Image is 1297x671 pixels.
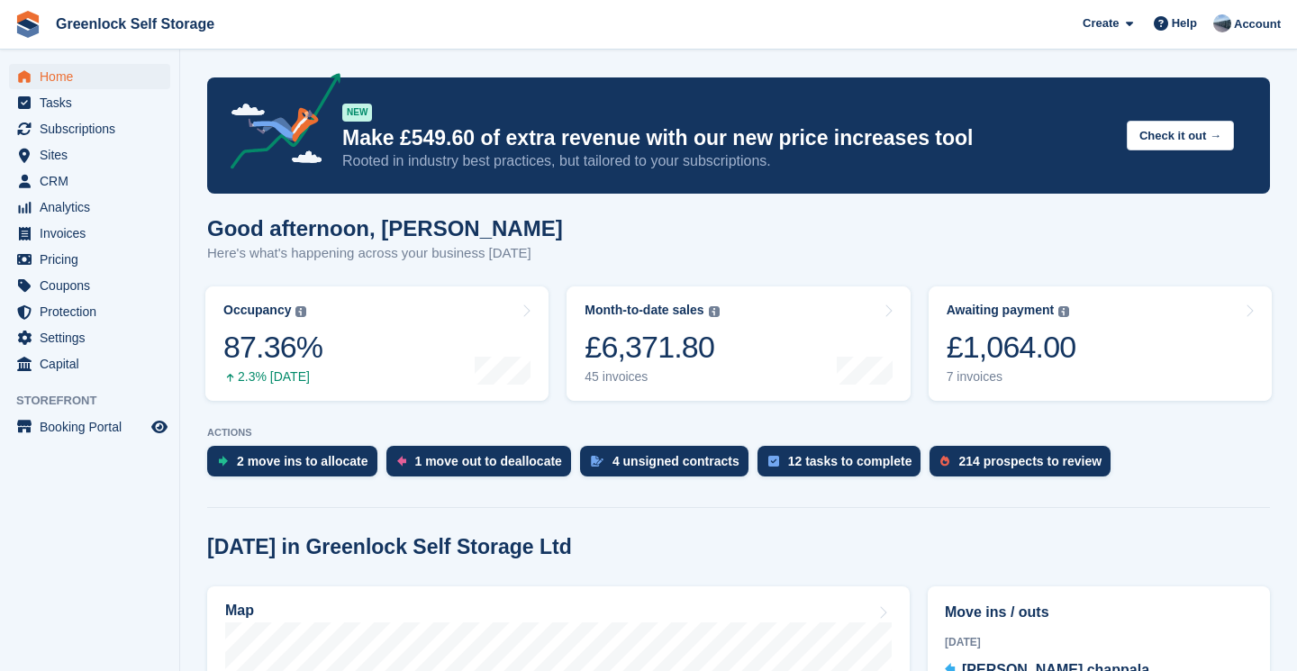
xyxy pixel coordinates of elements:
[1213,14,1231,32] img: Jamie Hamilton
[205,286,549,401] a: Occupancy 87.36% 2.3% [DATE]
[40,90,148,115] span: Tasks
[585,303,703,318] div: Month-to-date sales
[40,142,148,168] span: Sites
[709,306,720,317] img: icon-info-grey-7440780725fd019a000dd9b08b2336e03edf1995a4989e88bcd33f0948082b44.svg
[585,329,719,366] div: £6,371.80
[40,64,148,89] span: Home
[958,454,1102,468] div: 214 prospects to review
[945,602,1253,623] h2: Move ins / outs
[207,446,386,485] a: 2 move ins to allocate
[585,369,719,385] div: 45 invoices
[9,273,170,298] a: menu
[49,9,222,39] a: Greenlock Self Storage
[945,634,1253,650] div: [DATE]
[16,392,179,410] span: Storefront
[9,414,170,440] a: menu
[342,125,1112,151] p: Make £549.60 of extra revenue with our new price increases tool
[40,247,148,272] span: Pricing
[9,351,170,376] a: menu
[40,116,148,141] span: Subscriptions
[947,329,1076,366] div: £1,064.00
[218,456,228,467] img: move_ins_to_allocate_icon-fdf77a2bb77ea45bf5b3d319d69a93e2d87916cf1d5bf7949dd705db3b84f3ca.svg
[9,116,170,141] a: menu
[207,243,563,264] p: Here's what's happening across your business [DATE]
[40,299,148,324] span: Protection
[40,168,148,194] span: CRM
[40,351,148,376] span: Capital
[223,329,322,366] div: 87.36%
[40,221,148,246] span: Invoices
[415,454,562,468] div: 1 move out to deallocate
[149,416,170,438] a: Preview store
[207,216,563,240] h1: Good afternoon, [PERSON_NAME]
[295,306,306,317] img: icon-info-grey-7440780725fd019a000dd9b08b2336e03edf1995a4989e88bcd33f0948082b44.svg
[1127,121,1234,150] button: Check it out →
[9,247,170,272] a: menu
[930,446,1120,485] a: 214 prospects to review
[947,303,1055,318] div: Awaiting payment
[9,64,170,89] a: menu
[788,454,912,468] div: 12 tasks to complete
[225,603,254,619] h2: Map
[591,456,603,467] img: contract_signature_icon-13c848040528278c33f63329250d36e43548de30e8caae1d1a13099fd9432cc5.svg
[237,454,368,468] div: 2 move ins to allocate
[768,456,779,467] img: task-75834270c22a3079a89374b754ae025e5fb1db73e45f91037f5363f120a921f8.svg
[580,446,757,485] a: 4 unsigned contracts
[207,535,572,559] h2: [DATE] in Greenlock Self Storage Ltd
[40,195,148,220] span: Analytics
[1234,15,1281,33] span: Account
[567,286,910,401] a: Month-to-date sales £6,371.80 45 invoices
[9,168,170,194] a: menu
[223,369,322,385] div: 2.3% [DATE]
[947,369,1076,385] div: 7 invoices
[386,446,580,485] a: 1 move out to deallocate
[14,11,41,38] img: stora-icon-8386f47178a22dfd0bd8f6a31ec36ba5ce8667c1dd55bd0f319d3a0aa187defe.svg
[397,456,406,467] img: move_outs_to_deallocate_icon-f764333ba52eb49d3ac5e1228854f67142a1ed5810a6f6cc68b1a99e826820c5.svg
[940,456,949,467] img: prospect-51fa495bee0391a8d652442698ab0144808aea92771e9ea1ae160a38d050c398.svg
[342,151,1112,171] p: Rooted in industry best practices, but tailored to your subscriptions.
[612,454,739,468] div: 4 unsigned contracts
[9,299,170,324] a: menu
[40,273,148,298] span: Coupons
[1083,14,1119,32] span: Create
[9,90,170,115] a: menu
[757,446,930,485] a: 12 tasks to complete
[9,325,170,350] a: menu
[215,73,341,176] img: price-adjustments-announcement-icon-8257ccfd72463d97f412b2fc003d46551f7dbcb40ab6d574587a9cd5c0d94...
[342,104,372,122] div: NEW
[207,427,1270,439] p: ACTIONS
[223,303,291,318] div: Occupancy
[9,221,170,246] a: menu
[9,142,170,168] a: menu
[40,325,148,350] span: Settings
[929,286,1272,401] a: Awaiting payment £1,064.00 7 invoices
[40,414,148,440] span: Booking Portal
[9,195,170,220] a: menu
[1058,306,1069,317] img: icon-info-grey-7440780725fd019a000dd9b08b2336e03edf1995a4989e88bcd33f0948082b44.svg
[1172,14,1197,32] span: Help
